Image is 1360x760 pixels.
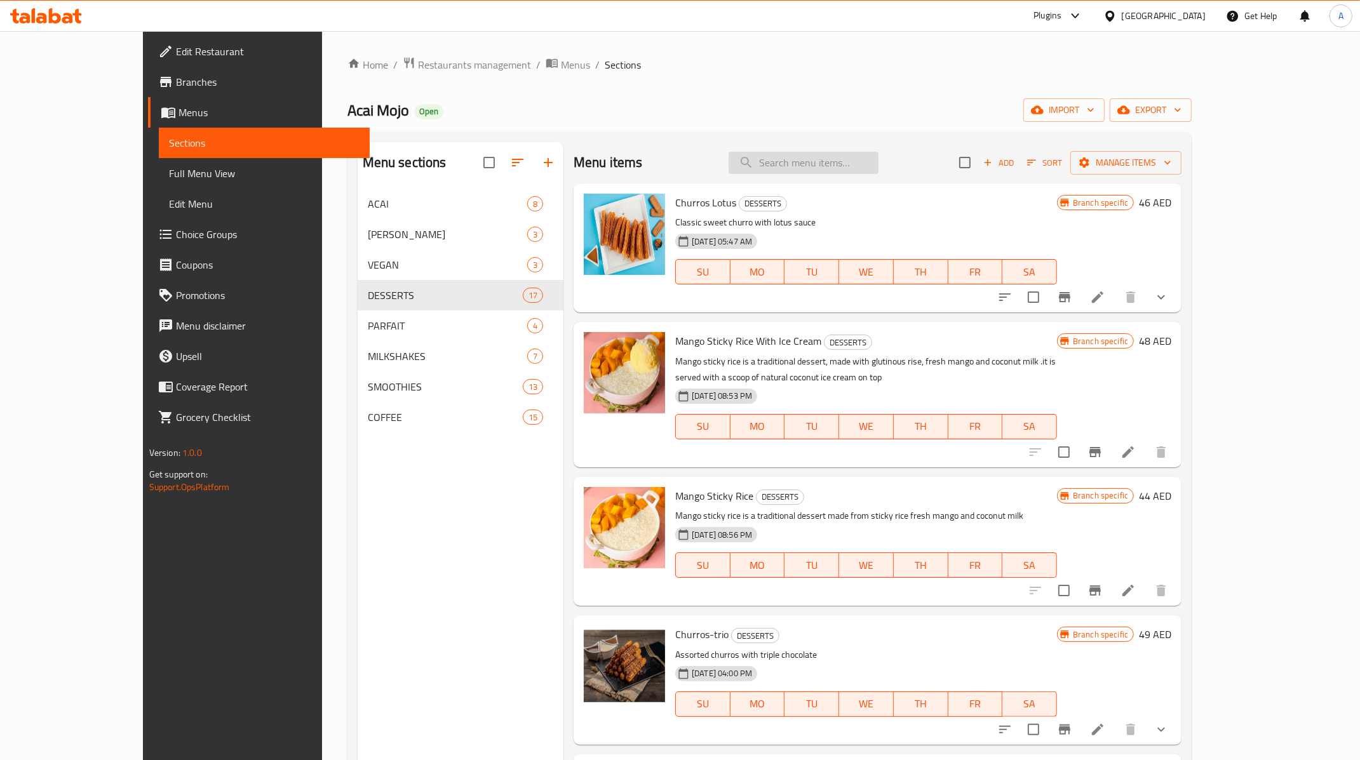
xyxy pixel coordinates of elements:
button: TH [894,691,948,717]
button: WE [839,414,894,439]
span: TU [790,695,834,713]
button: Branch-specific-item [1080,575,1110,606]
span: WE [844,556,889,575]
a: Edit menu item [1121,444,1136,460]
span: Promotions [176,288,360,303]
a: Edit menu item [1090,722,1105,737]
button: MO [730,691,785,717]
span: Branch specific [1068,490,1133,502]
button: Branch-specific-item [1080,437,1110,467]
div: items [523,288,543,303]
span: Select all sections [476,149,502,176]
span: Full Menu View [169,166,360,181]
button: MO [730,552,785,578]
span: Menu disclaimer [176,318,360,333]
span: Version: [149,444,180,461]
button: sort-choices [990,282,1020,312]
span: DESSERTS [368,288,523,303]
h6: 48 AED [1139,332,1171,350]
div: items [527,227,543,242]
span: WE [844,417,889,436]
h6: 44 AED [1139,487,1171,505]
span: Menus [178,105,360,120]
button: TH [894,414,948,439]
div: DESSERTS17 [358,280,563,310]
span: Branches [176,74,360,90]
span: VEGAN [368,257,527,272]
span: 1.0.0 [182,444,202,461]
span: Coupons [176,257,360,272]
div: DESSERTS [756,490,804,505]
button: SA [1002,691,1057,717]
button: delete [1146,437,1176,467]
span: FR [953,263,998,281]
a: Edit menu item [1121,583,1136,598]
button: FR [948,552,1003,578]
span: MO [736,263,780,281]
div: CHIA PUDDING [368,227,527,242]
span: A [1338,9,1343,23]
button: SA [1002,414,1057,439]
span: DESSERTS [732,629,779,643]
button: TU [784,691,839,717]
div: DESSERTS [731,628,779,643]
span: Coverage Report [176,379,360,394]
button: delete [1146,575,1176,606]
button: delete [1115,714,1146,745]
button: SU [675,259,730,284]
button: show more [1146,714,1176,745]
div: items [527,257,543,272]
a: Full Menu View [159,158,370,189]
span: PARFAIT [368,318,527,333]
span: Select to update [1051,439,1077,465]
a: Coupons [148,250,370,280]
span: Sections [169,135,360,150]
a: Edit Menu [159,189,370,219]
span: 17 [523,290,542,302]
button: export [1110,98,1192,122]
p: Mango sticky rice is a traditional dessert made from sticky rice fresh mango and coconut milk [675,508,1057,524]
span: DESSERTS [757,490,804,504]
span: import [1033,102,1094,118]
span: COFFEE [368,410,523,425]
span: TH [899,263,943,281]
button: SU [675,552,730,578]
span: Churros Lotus [675,193,736,212]
p: Assorted churros with triple chocolate [675,647,1057,663]
span: Grocery Checklist [176,410,360,425]
img: Mango Sticky Rice With Ice Cream [584,332,665,413]
button: Add section [533,147,563,178]
button: import [1023,98,1105,122]
button: TH [894,259,948,284]
button: MO [730,414,785,439]
div: items [523,410,543,425]
span: TH [899,695,943,713]
a: Choice Groups [148,219,370,250]
button: sort-choices [990,714,1020,745]
span: Acai Mojo [347,96,409,124]
a: Promotions [148,280,370,310]
span: 8 [528,198,542,210]
div: [GEOGRAPHIC_DATA] [1122,9,1206,23]
a: Edit menu item [1090,290,1105,305]
p: Mango sticky rice is a traditional dessert, made with glutinous rise, fresh mango and coconut mil... [675,354,1057,385]
span: 4 [528,320,542,332]
span: Choice Groups [176,227,360,242]
span: SMOOTHIES [368,379,523,394]
button: MO [730,259,785,284]
div: ACAI [368,196,527,211]
span: Restaurants management [418,57,531,72]
div: VEGAN3 [358,250,563,280]
button: show more [1146,282,1176,312]
div: ACAI8 [358,189,563,219]
span: Select to update [1051,577,1077,604]
a: Sections [159,128,370,158]
span: Sort [1027,156,1062,170]
span: MO [736,556,780,575]
div: Open [414,104,443,119]
button: Sort [1024,153,1065,173]
button: SU [675,691,730,717]
span: export [1120,102,1182,118]
span: Select to update [1020,284,1047,310]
